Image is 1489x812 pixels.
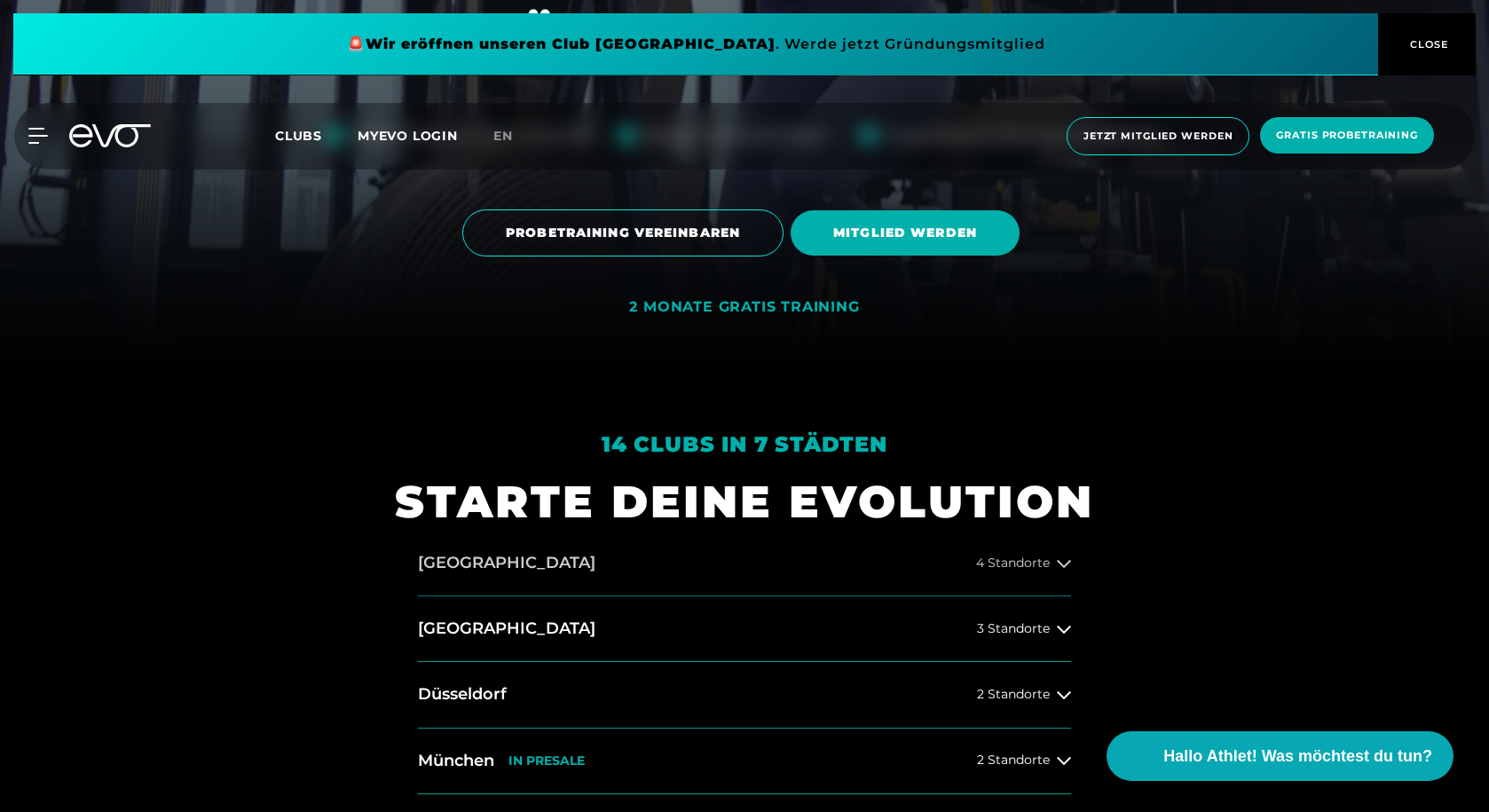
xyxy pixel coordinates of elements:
div: 2 MONATE GRATIS TRAINING [629,298,859,317]
span: CLOSE [1406,36,1449,52]
button: Hallo Athlet! Was möchtest du tun? [1107,731,1454,781]
span: en [493,128,513,144]
a: Gratis Probetraining [1255,117,1439,155]
em: 14 Clubs in 7 Städten [602,431,887,457]
span: PROBETRAINING VEREINBAREN [506,224,740,242]
a: MYEVO LOGIN [358,128,458,144]
span: 2 Standorte [977,753,1050,767]
h2: München [418,750,494,772]
span: Gratis Probetraining [1276,128,1418,143]
h2: [GEOGRAPHIC_DATA] [418,618,595,640]
span: 3 Standorte [977,622,1050,635]
span: 4 Standorte [976,556,1050,570]
p: IN PRESALE [508,753,585,769]
h2: [GEOGRAPHIC_DATA] [418,552,595,574]
a: MITGLIED WERDEN [791,197,1027,269]
span: 2 Standorte [977,688,1050,701]
span: Jetzt Mitglied werden [1083,129,1233,144]
button: [GEOGRAPHIC_DATA]3 Standorte [418,596,1071,662]
span: Clubs [275,128,322,144]
a: Clubs [275,127,358,144]
h1: STARTE DEINE EVOLUTION [395,473,1094,531]
h2: Düsseldorf [418,683,507,706]
button: Düsseldorf2 Standorte [418,662,1071,728]
a: PROBETRAINING VEREINBAREN [462,196,791,270]
span: MITGLIED WERDEN [833,224,977,242]
button: MünchenIN PRESALE2 Standorte [418,729,1071,794]
button: [GEOGRAPHIC_DATA]4 Standorte [418,531,1071,596]
button: CLOSE [1378,13,1476,75]
a: Jetzt Mitglied werden [1061,117,1255,155]
a: en [493,126,534,146]
span: Hallo Athlet! Was möchtest du tun? [1163,745,1432,769]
